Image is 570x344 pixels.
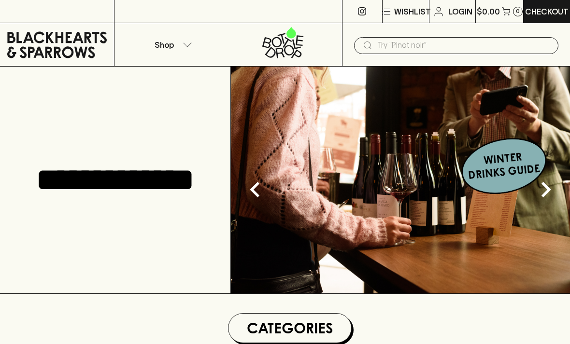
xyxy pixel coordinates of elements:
[525,6,569,17] p: Checkout
[236,170,274,209] button: Previous
[377,38,551,53] input: Try "Pinot noir"
[155,39,174,51] p: Shop
[516,9,520,14] p: 0
[232,317,347,339] h1: Categories
[527,170,565,209] button: Next
[394,6,431,17] p: Wishlist
[114,6,123,17] p: ⠀
[231,67,570,293] img: optimise
[477,6,500,17] p: $0.00
[114,23,228,66] button: Shop
[448,6,472,17] p: Login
